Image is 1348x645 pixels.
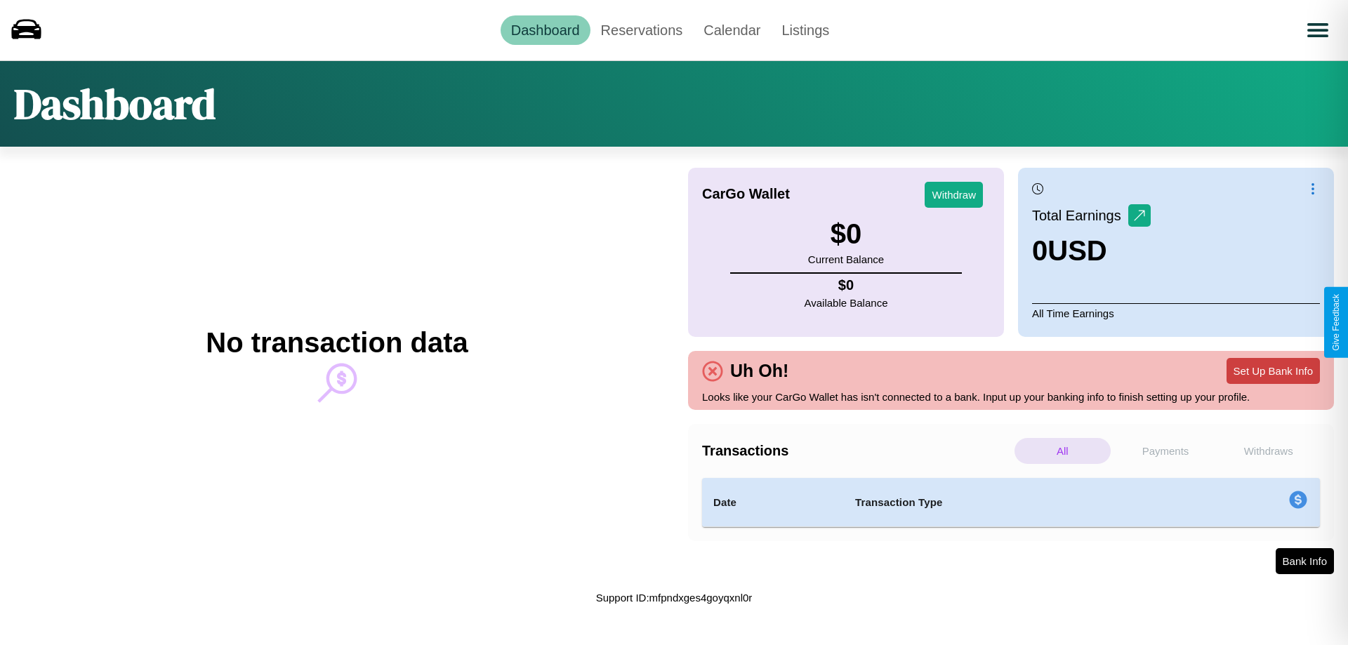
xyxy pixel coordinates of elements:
p: All Time Earnings [1032,303,1320,323]
h4: Uh Oh! [723,361,795,381]
div: Give Feedback [1331,294,1341,351]
h4: Date [713,494,833,511]
h3: 0 USD [1032,235,1151,267]
button: Open menu [1298,11,1337,50]
h3: $ 0 [808,218,884,250]
h4: CarGo Wallet [702,186,790,202]
a: Calendar [693,15,771,45]
p: Looks like your CarGo Wallet has isn't connected to a bank. Input up your banking info to finish ... [702,387,1320,406]
h4: $ 0 [805,277,888,293]
h1: Dashboard [14,75,216,133]
table: simple table [702,478,1320,527]
button: Withdraw [925,182,983,208]
p: Current Balance [808,250,884,269]
p: Total Earnings [1032,203,1128,228]
p: Payments [1118,438,1214,464]
a: Reservations [590,15,694,45]
h4: Transactions [702,443,1011,459]
button: Bank Info [1276,548,1334,574]
p: All [1015,438,1111,464]
p: Withdraws [1220,438,1316,464]
h2: No transaction data [206,327,468,359]
p: Available Balance [805,293,888,312]
h4: Transaction Type [855,494,1174,511]
a: Listings [771,15,840,45]
a: Dashboard [501,15,590,45]
p: Support ID: mfpndxges4goyqxnl0r [596,588,753,607]
button: Set Up Bank Info [1227,358,1320,384]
